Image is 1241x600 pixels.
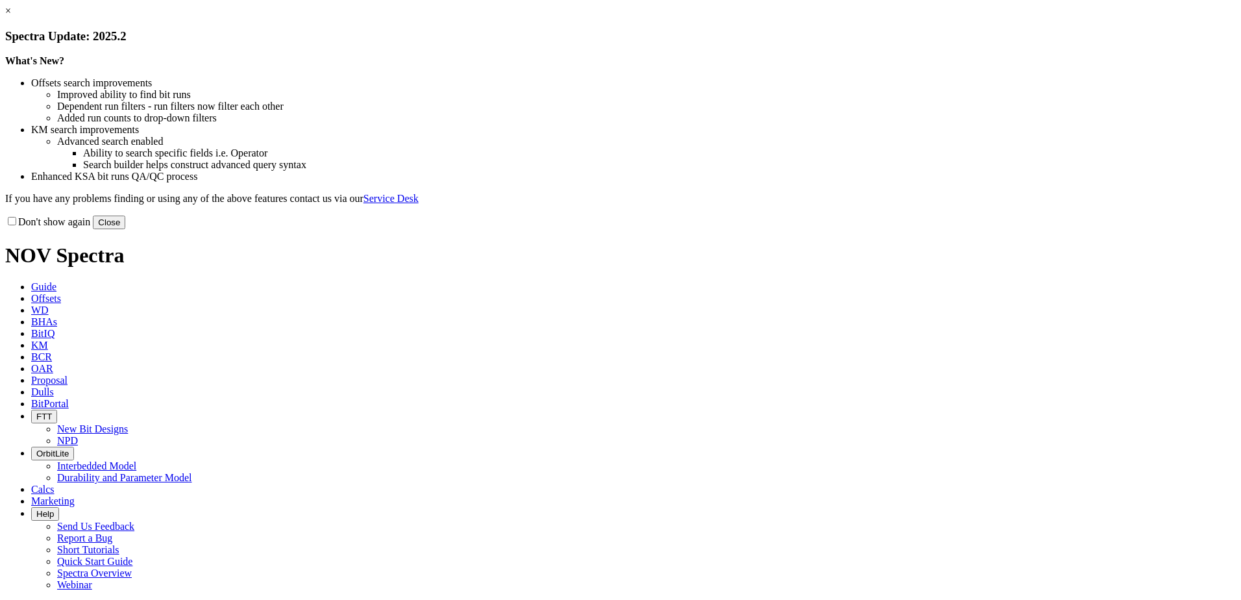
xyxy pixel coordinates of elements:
span: BCR [31,351,52,362]
a: Webinar [57,579,92,590]
a: Report a Bug [57,532,112,544]
span: Calcs [31,484,55,495]
span: WD [31,305,49,316]
h1: NOV Spectra [5,244,1236,268]
li: Offsets search improvements [31,77,1236,89]
li: Search builder helps construct advanced query syntax [83,159,1236,171]
p: If you have any problems finding or using any of the above features contact us via our [5,193,1236,205]
span: OrbitLite [36,449,69,458]
li: KM search improvements [31,124,1236,136]
a: × [5,5,11,16]
a: New Bit Designs [57,423,128,434]
h3: Spectra Update: 2025.2 [5,29,1236,44]
span: BHAs [31,316,57,327]
a: Durability and Parameter Model [57,472,192,483]
label: Don't show again [5,216,90,227]
span: Help [36,509,54,519]
a: Spectra Overview [57,568,132,579]
a: NPD [57,435,78,446]
li: Advanced search enabled [57,136,1236,147]
li: Improved ability to find bit runs [57,89,1236,101]
a: Short Tutorials [57,544,119,555]
a: Interbedded Model [57,460,136,471]
span: BitIQ [31,328,55,339]
a: Send Us Feedback [57,521,134,532]
input: Don't show again [8,217,16,225]
span: Offsets [31,293,61,304]
li: Ability to search specific fields i.e. Operator [83,147,1236,159]
span: Dulls [31,386,54,397]
li: Added run counts to drop-down filters [57,112,1236,124]
span: Marketing [31,495,75,506]
li: Enhanced KSA bit runs QA/QC process [31,171,1236,182]
a: Service Desk [363,193,419,204]
span: Guide [31,281,56,292]
li: Dependent run filters - run filters now filter each other [57,101,1236,112]
button: Close [93,216,125,229]
a: Quick Start Guide [57,556,132,567]
span: OAR [31,363,53,374]
span: Proposal [31,375,68,386]
strong: What's New? [5,55,64,66]
span: BitPortal [31,398,69,409]
span: FTT [36,412,52,421]
span: KM [31,340,48,351]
